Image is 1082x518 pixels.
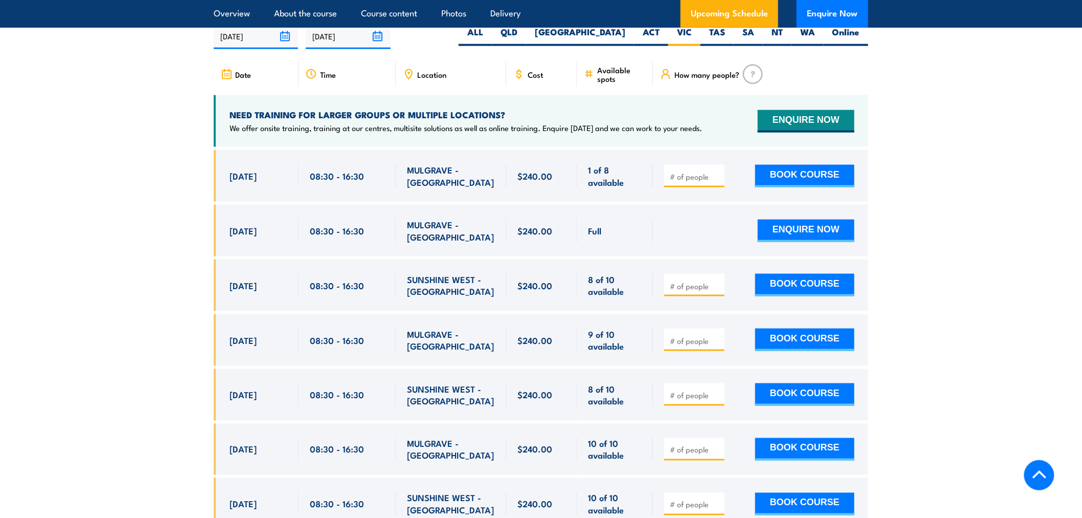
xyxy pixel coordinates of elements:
button: BOOK COURSE [755,438,854,461]
span: MULGRAVE - [GEOGRAPHIC_DATA] [407,328,495,352]
label: TAS [701,26,734,46]
span: [DATE] [230,170,257,182]
span: 08:30 - 16:30 [310,498,364,510]
input: # of people [670,390,721,400]
span: MULGRAVE - [GEOGRAPHIC_DATA] [407,219,495,243]
span: $240.00 [517,389,552,400]
label: QLD [492,26,526,46]
span: 9 of 10 available [588,328,642,352]
button: BOOK COURSE [755,493,854,515]
span: 08:30 - 16:30 [310,389,364,400]
button: BOOK COURSE [755,329,854,351]
button: ENQUIRE NOW [758,110,854,133]
button: BOOK COURSE [755,165,854,187]
span: 08:30 - 16:30 [310,279,364,291]
span: 08:30 - 16:30 [310,225,364,236]
span: 10 of 10 available [588,492,642,516]
span: 08:30 - 16:30 [310,170,364,182]
span: SUNSHINE WEST - [GEOGRAPHIC_DATA] [407,273,495,297]
label: ACT [634,26,668,46]
button: BOOK COURSE [755,274,854,296]
input: # of people [670,500,721,510]
label: SA [734,26,763,46]
p: We offer onsite training, training at our centres, multisite solutions as well as online training... [230,123,702,133]
span: $240.00 [517,498,552,510]
span: MULGRAVE - [GEOGRAPHIC_DATA] [407,438,495,462]
label: [GEOGRAPHIC_DATA] [526,26,634,46]
span: Cost [528,70,543,79]
input: To date [306,23,390,49]
input: From date [214,23,298,49]
label: ALL [459,26,492,46]
label: NT [763,26,792,46]
span: 08:30 - 16:30 [310,334,364,346]
label: WA [792,26,824,46]
span: How many people? [674,70,740,79]
span: 1 of 8 available [588,164,642,188]
input: # of people [670,445,721,455]
span: 10 of 10 available [588,438,642,462]
span: 8 of 10 available [588,383,642,407]
label: Online [824,26,868,46]
span: [DATE] [230,225,257,236]
span: $240.00 [517,170,552,182]
span: 8 of 10 available [588,273,642,297]
span: SUNSHINE WEST - [GEOGRAPHIC_DATA] [407,383,495,407]
span: Location [417,70,446,79]
span: MULGRAVE - [GEOGRAPHIC_DATA] [407,164,495,188]
input: # of people [670,281,721,291]
span: [DATE] [230,389,257,400]
span: [DATE] [230,334,257,346]
span: $240.00 [517,443,552,455]
span: [DATE] [230,498,257,510]
span: 08:30 - 16:30 [310,443,364,455]
span: Full [588,225,601,236]
span: Date [235,70,251,79]
button: ENQUIRE NOW [758,220,854,242]
span: [DATE] [230,279,257,291]
input: # of people [670,336,721,346]
span: $240.00 [517,279,552,291]
span: SUNSHINE WEST - [GEOGRAPHIC_DATA] [407,492,495,516]
span: $240.00 [517,334,552,346]
span: Time [320,70,336,79]
span: Available spots [597,66,646,83]
label: VIC [668,26,701,46]
input: # of people [670,171,721,182]
h4: NEED TRAINING FOR LARGER GROUPS OR MULTIPLE LOCATIONS? [230,109,702,120]
span: $240.00 [517,225,552,236]
button: BOOK COURSE [755,383,854,406]
span: [DATE] [230,443,257,455]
